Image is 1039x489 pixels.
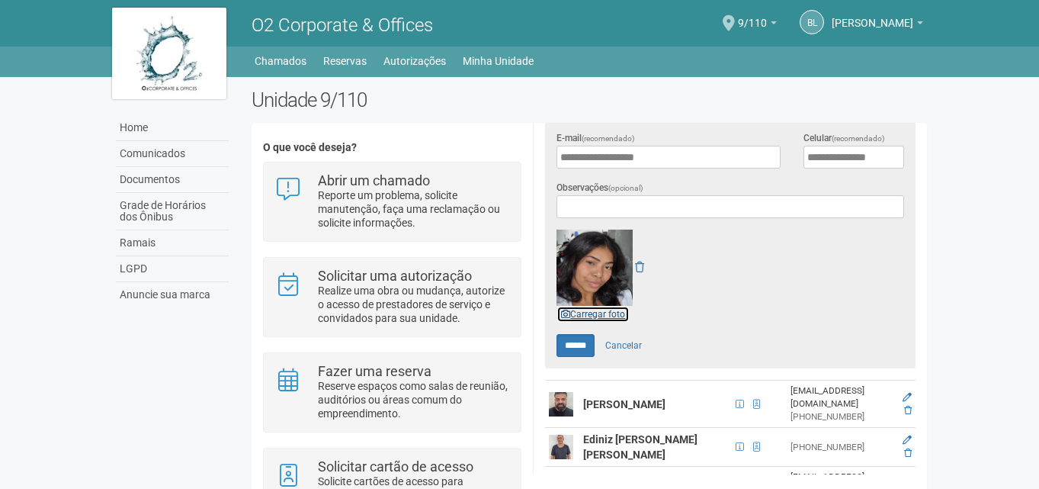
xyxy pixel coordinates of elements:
[597,334,650,357] a: Cancelar
[116,230,229,256] a: Ramais
[116,256,229,282] a: LGPD
[323,50,367,72] a: Reservas
[116,193,229,230] a: Grade de Horários dos Ônibus
[608,184,643,192] span: (opcional)
[463,50,534,72] a: Minha Unidade
[116,141,229,167] a: Comunicados
[263,142,521,153] h4: O que você deseja?
[556,181,643,195] label: Observações
[738,19,777,31] a: 9/110
[549,435,573,459] img: user.png
[252,14,433,36] span: O2 Corporate & Offices
[790,384,891,410] div: [EMAIL_ADDRESS][DOMAIN_NAME]
[903,435,912,446] a: Editar membro
[318,458,473,475] strong: Solicitar cartão de acesso
[318,363,431,379] strong: Fazer uma reserva
[583,398,665,410] strong: [PERSON_NAME]
[790,410,891,423] div: [PHONE_NUMBER]
[252,88,928,111] h2: Unidade 9/110
[583,433,697,461] strong: Ediniz [PERSON_NAME] [PERSON_NAME]
[112,8,226,99] img: logo.jpg
[318,268,472,284] strong: Solicitar uma autorização
[904,448,912,458] a: Excluir membro
[556,131,635,146] label: E-mail
[318,284,509,325] p: Realize uma obra ou mudança, autorize o acesso de prestadores de serviço e convidados para sua un...
[318,379,509,420] p: Reserve espaços como salas de reunião, auditórios ou áreas comum do empreendimento.
[790,441,891,454] div: [PHONE_NUMBER]
[275,365,509,420] a: Fazer uma reserva Reserve espaços como salas de reunião, auditórios ou áreas comum do empreendime...
[803,131,885,146] label: Celular
[275,174,509,230] a: Abrir um chamado Reporte um problema, solicite manutenção, faça uma reclamação ou solicite inform...
[383,50,446,72] a: Autorizações
[832,2,913,29] span: brunno lopes
[556,230,633,306] img: GetFile
[255,50,306,72] a: Chamados
[738,2,767,29] span: 9/110
[904,405,912,416] a: Excluir membro
[832,19,923,31] a: [PERSON_NAME]
[116,282,229,307] a: Anuncie sua marca
[635,261,644,273] a: Remover
[903,392,912,403] a: Editar membro
[116,167,229,193] a: Documentos
[318,188,509,230] p: Reporte um problema, solicite manutenção, faça uma reclamação ou solicite informações.
[116,115,229,141] a: Home
[318,172,430,188] strong: Abrir um chamado
[556,306,630,323] a: Carregar foto
[800,10,824,34] a: bl
[582,134,635,143] span: (recomendado)
[275,269,509,325] a: Solicitar uma autorização Realize uma obra ou mudança, autorize o acesso de prestadores de serviç...
[832,134,885,143] span: (recomendado)
[549,392,573,417] img: user.png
